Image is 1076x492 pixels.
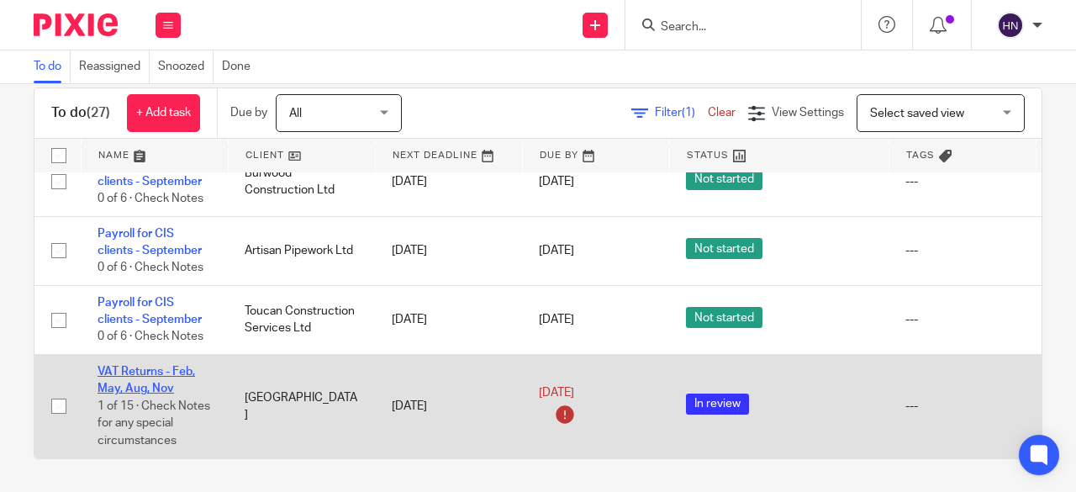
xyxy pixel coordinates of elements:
[655,107,708,119] span: Filter
[375,354,522,458] td: [DATE]
[659,20,810,35] input: Search
[98,331,203,343] span: 0 of 6 · Check Notes
[539,314,574,325] span: [DATE]
[686,238,762,259] span: Not started
[686,394,749,415] span: In review
[98,262,203,273] span: 0 of 6 · Check Notes
[375,285,522,354] td: [DATE]
[772,107,844,119] span: View Settings
[905,173,1019,190] div: ---
[539,176,574,188] span: [DATE]
[997,12,1024,39] img: svg%3E
[98,228,202,257] a: Payroll for CIS clients - September
[905,311,1019,328] div: ---
[98,158,202,187] a: Payroll for CIS clients - September
[98,193,203,204] span: 0 of 6 · Check Notes
[158,50,214,83] a: Snoozed
[905,398,1019,415] div: ---
[708,107,736,119] a: Clear
[34,13,118,36] img: Pixie
[682,107,695,119] span: (1)
[98,297,202,325] a: Payroll for CIS clients - September
[98,366,195,394] a: VAT Returns - Feb, May, Aug, Nov
[228,147,375,216] td: Burwood Construction Ltd
[870,108,964,119] span: Select saved view
[539,245,574,257] span: [DATE]
[906,151,935,160] span: Tags
[230,104,267,121] p: Due by
[228,285,375,354] td: Toucan Construction Services Ltd
[228,354,375,458] td: [GEOGRAPHIC_DATA]
[539,387,574,399] span: [DATE]
[79,50,150,83] a: Reassigned
[375,147,522,216] td: [DATE]
[51,104,110,122] h1: To do
[289,108,302,119] span: All
[87,106,110,119] span: (27)
[905,242,1019,259] div: ---
[98,400,210,447] span: 1 of 15 · Check Notes for any special circumstances
[228,216,375,285] td: Artisan Pipework Ltd
[127,94,200,132] a: + Add task
[686,307,762,328] span: Not started
[222,50,259,83] a: Done
[375,216,522,285] td: [DATE]
[34,50,71,83] a: To do
[686,169,762,190] span: Not started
